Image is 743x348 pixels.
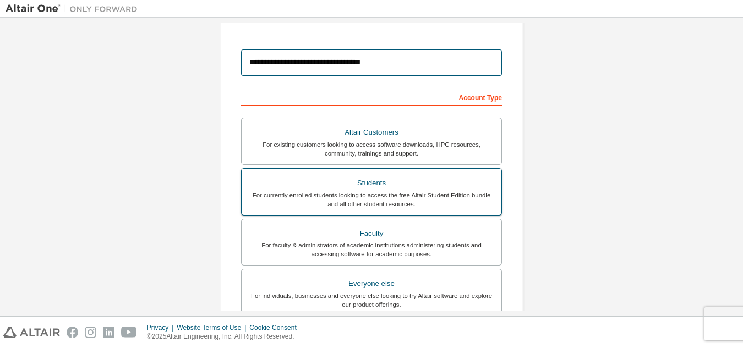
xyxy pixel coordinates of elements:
[121,327,137,338] img: youtube.svg
[248,191,495,208] div: For currently enrolled students looking to access the free Altair Student Edition bundle and all ...
[3,327,60,338] img: altair_logo.svg
[248,175,495,191] div: Students
[248,276,495,291] div: Everyone else
[67,327,78,338] img: facebook.svg
[103,327,114,338] img: linkedin.svg
[248,291,495,309] div: For individuals, businesses and everyone else looking to try Altair software and explore our prod...
[147,332,303,341] p: © 2025 Altair Engineering, Inc. All Rights Reserved.
[248,226,495,241] div: Faculty
[177,323,249,332] div: Website Terms of Use
[248,140,495,158] div: For existing customers looking to access software downloads, HPC resources, community, trainings ...
[248,125,495,140] div: Altair Customers
[241,88,502,106] div: Account Type
[248,241,495,258] div: For faculty & administrators of academic institutions administering students and accessing softwa...
[249,323,303,332] div: Cookie Consent
[147,323,177,332] div: Privacy
[85,327,96,338] img: instagram.svg
[6,3,143,14] img: Altair One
